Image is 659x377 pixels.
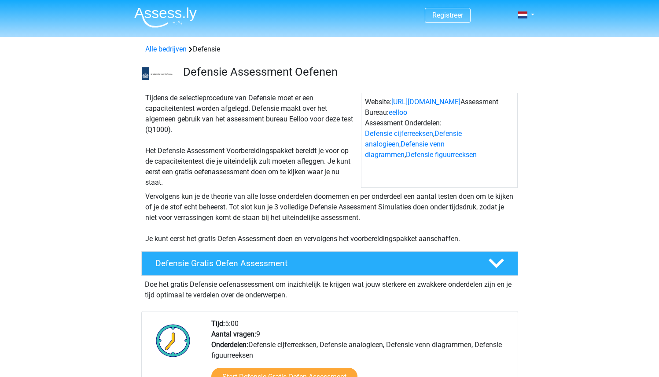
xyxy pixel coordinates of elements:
[389,108,407,117] a: eelloo
[432,11,463,19] a: Registreer
[141,276,518,300] div: Doe het gratis Defensie oefenassessment om inzichtelijk te krijgen wat jouw sterkere en zwakkere ...
[142,44,518,55] div: Defensie
[134,7,197,28] img: Assessly
[391,98,460,106] a: [URL][DOMAIN_NAME]
[138,251,522,276] a: Defensie Gratis Oefen Assessment
[211,330,256,338] b: Aantal vragen:
[365,129,433,138] a: Defensie cijferreeksen
[145,45,187,53] a: Alle bedrijven
[142,93,361,188] div: Tijdens de selectieprocedure van Defensie moet er een capaciteitentest worden afgelegd. Defensie ...
[155,258,474,268] h4: Defensie Gratis Oefen Assessment
[142,191,518,244] div: Vervolgens kun je de theorie van alle losse onderdelen doornemen en per onderdeel een aantal test...
[406,150,477,159] a: Defensie figuurreeksen
[365,129,462,148] a: Defensie analogieen
[151,318,195,362] img: Klok
[211,319,225,328] b: Tijd:
[365,140,445,159] a: Defensie venn diagrammen
[211,340,248,349] b: Onderdelen:
[361,93,518,188] div: Website: Assessment Bureau: Assessment Onderdelen: , , ,
[183,65,511,79] h3: Defensie Assessment Oefenen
